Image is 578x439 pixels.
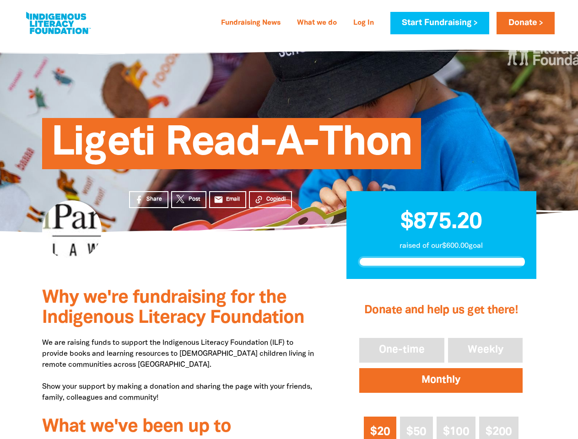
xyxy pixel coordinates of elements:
a: Fundraising News [216,16,286,31]
button: Copied! [249,191,292,208]
a: Share [129,191,168,208]
span: $875.20 [400,212,482,233]
p: We are raising funds to support the Indigenous Literacy Foundation (ILF) to provide books and lea... [42,337,319,403]
span: $50 [406,427,426,437]
span: Ligeti Read-A-Thon [51,125,412,169]
a: emailEmail [209,191,247,208]
button: Monthly [357,366,524,395]
span: $20 [370,427,390,437]
span: Post [189,195,200,203]
h3: What we've been up to [42,417,319,437]
button: Weekly [446,336,525,364]
i: email [214,195,223,204]
span: $200 [486,427,512,437]
button: One-time [357,336,446,364]
span: Why we're fundraising for the Indigenous Literacy Foundation [42,289,304,327]
a: What we do [292,16,342,31]
a: Donate [497,12,554,34]
p: raised of our $600.00 goal [358,241,525,252]
a: Log In [348,16,379,31]
span: Email [226,195,240,203]
span: $100 [443,427,469,437]
span: Copied! [266,195,286,203]
h2: Donate and help us get there! [357,292,524,329]
a: Start Fundraising [390,12,489,34]
span: Share [146,195,162,203]
a: Post [171,191,206,208]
